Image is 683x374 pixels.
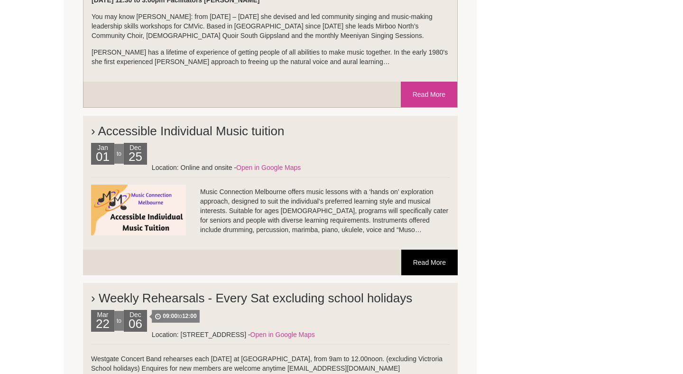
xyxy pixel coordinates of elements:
div: Dec [124,143,147,165]
h2: 06 [126,319,145,332]
p: Westgate Concert Band rehearses each [DATE] at [GEOGRAPHIC_DATA], from 9am to 12.00noon. (excludi... [91,354,450,373]
p: You may know [PERSON_NAME]: from [DATE] – [DATE] she devised and led community singing and music-... [92,12,449,40]
div: Mar [91,310,114,332]
img: music_connection_melbourne_class_banner.png [91,185,186,235]
p: [PERSON_NAME] has a lifetime of experience of getting people of all abilities to make music toget... [92,47,449,66]
span: to [152,310,200,323]
h2: 01 [93,152,112,165]
div: Location: Online and onsite - [91,163,450,172]
div: Dec [124,310,147,332]
div: to [114,311,124,331]
h2: › Accessible Individual Music tuition [91,114,450,143]
strong: 09:00 [163,313,177,319]
p: Music Connection Melbourne offers music lessons with a ‘hands on’ exploration approach, designed ... [91,187,450,234]
a: Read More [401,250,458,275]
div: to [114,144,124,164]
div: Jan [91,143,114,165]
a: Open in Google Maps [250,331,315,338]
a: Read More [401,82,457,107]
h2: 22 [93,319,112,332]
h2: › Weekly Rehearsals - Every Sat excluding school holidays [91,281,450,310]
strong: 12:00 [182,313,197,319]
a: Open in Google Maps [236,164,301,171]
h2: 25 [126,152,145,165]
div: Location: [STREET_ADDRESS] - [91,330,450,339]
